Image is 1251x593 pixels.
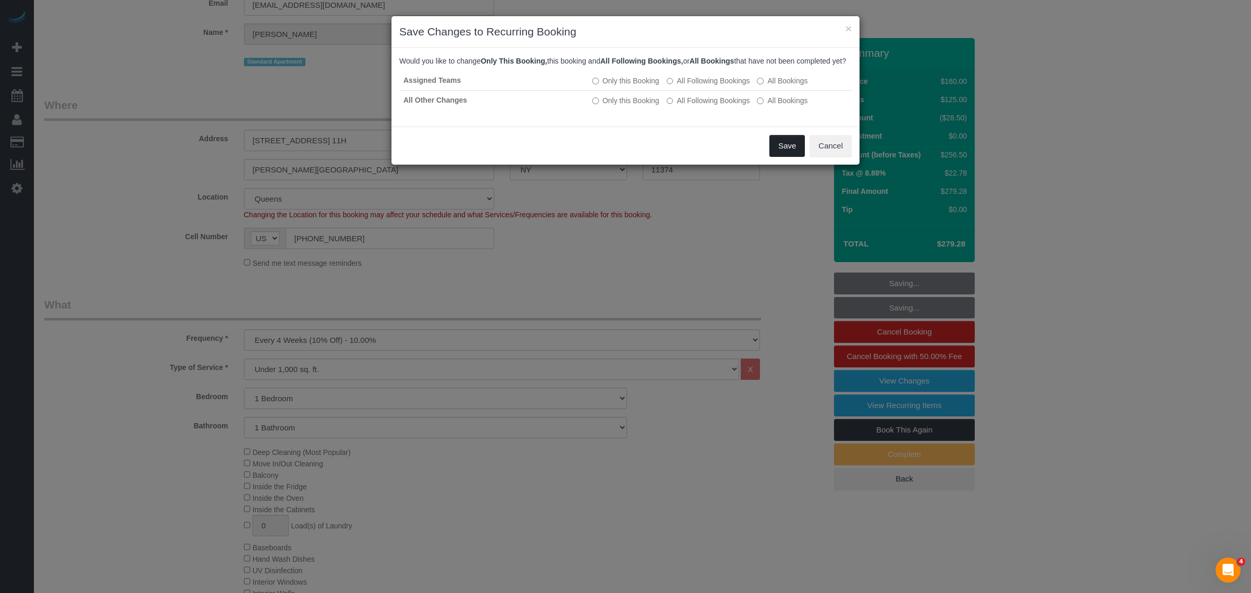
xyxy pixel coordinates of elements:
h3: Save Changes to Recurring Booking [399,24,852,40]
input: All Following Bookings [667,97,673,104]
input: Only this Booking [592,78,599,84]
iframe: Intercom live chat [1216,558,1241,583]
input: All Following Bookings [667,78,673,84]
b: All Bookings [690,57,734,65]
p: Would you like to change this booking and or that have not been completed yet? [399,56,852,66]
strong: All Other Changes [403,96,467,104]
label: All other bookings in the series will remain the same. [592,76,659,86]
b: Only This Booking, [481,57,547,65]
label: All other bookings in the series will remain the same. [592,95,659,106]
button: Cancel [810,135,852,157]
input: All Bookings [757,78,764,84]
b: All Following Bookings, [600,57,683,65]
button: Save [769,135,805,157]
label: This and all the bookings after it will be changed. [667,95,750,106]
input: Only this Booking [592,97,599,104]
button: × [845,23,852,34]
label: All bookings that have not been completed yet will be changed. [757,95,807,106]
label: All bookings that have not been completed yet will be changed. [757,76,807,86]
label: This and all the bookings after it will be changed. [667,76,750,86]
strong: Assigned Teams [403,76,461,84]
input: All Bookings [757,97,764,104]
span: 4 [1237,558,1245,566]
